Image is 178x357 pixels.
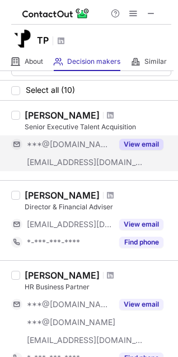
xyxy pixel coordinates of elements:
[67,57,120,66] span: Decision makers
[27,317,115,327] span: ***@[DOMAIN_NAME]
[25,202,171,212] div: Director & Financial Adviser
[119,219,163,230] button: Reveal Button
[26,86,75,95] span: Select all (10)
[119,139,163,150] button: Reveal Button
[22,7,90,20] img: ContactOut v5.3.10
[25,110,100,121] div: [PERSON_NAME]
[27,335,143,345] span: [EMAIL_ADDRESS][DOMAIN_NAME]
[27,157,143,167] span: [EMAIL_ADDRESS][DOMAIN_NAME]
[27,219,113,229] span: [EMAIL_ADDRESS][DOMAIN_NAME]
[119,237,163,248] button: Reveal Button
[25,270,100,281] div: [PERSON_NAME]
[27,299,113,309] span: ***@[DOMAIN_NAME]
[119,299,163,310] button: Reveal Button
[11,27,34,50] img: fdfdbbce8123849f2db6f1067ab9055a
[25,122,171,132] div: Senior Executive Talent Acquisition
[25,282,171,292] div: HR Business Partner
[25,57,43,66] span: About
[25,190,100,201] div: [PERSON_NAME]
[27,139,113,149] span: ***@[DOMAIN_NAME]
[37,34,49,47] h1: TP
[144,57,167,66] span: Similar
